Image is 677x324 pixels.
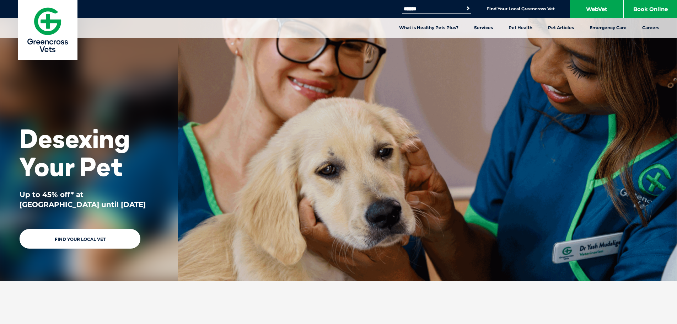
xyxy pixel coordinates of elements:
button: Search [464,5,472,12]
a: Find Your Local Vet [20,229,140,249]
a: Careers [634,18,667,38]
a: Find Your Local Greencross Vet [487,6,555,12]
a: What is Healthy Pets Plus? [391,18,466,38]
a: Emergency Care [582,18,634,38]
a: Pet Articles [540,18,582,38]
p: Up to 45% off* at [GEOGRAPHIC_DATA] until [DATE] [20,190,158,209]
a: Pet Health [501,18,540,38]
h1: Desexing Your Pet [20,124,158,181]
a: Services [466,18,501,38]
